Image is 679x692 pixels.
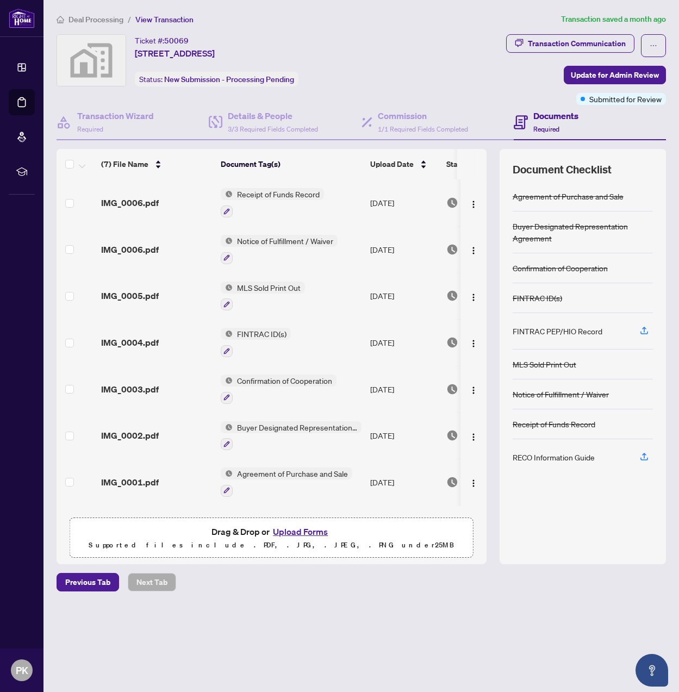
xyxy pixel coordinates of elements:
img: Document Status [446,476,458,488]
td: [DATE] [366,413,442,459]
button: Next Tab [128,573,176,591]
li: / [128,13,131,26]
td: [DATE] [366,366,442,413]
span: IMG_0002.pdf [101,429,159,442]
td: [DATE] [366,179,442,226]
h4: Details & People [228,109,318,122]
td: [DATE] [366,226,442,273]
span: Submitted for Review [589,93,662,105]
button: Previous Tab [57,573,119,591]
div: Notice of Fulfillment / Waiver [513,388,609,400]
img: svg%3e [57,35,126,86]
span: Deal Processing [68,15,123,24]
h4: Documents [533,109,578,122]
span: Agreement of Purchase and Sale [233,467,352,479]
span: Confirmation of Cooperation [233,375,337,386]
div: Buyer Designated Representation Agreement [513,220,653,244]
img: Logo [469,386,478,395]
span: home [57,16,64,23]
img: Status Icon [221,188,233,200]
div: FINTRAC ID(s) [513,292,562,304]
span: MLS Sold Print Out [233,282,305,294]
th: Upload Date [366,149,442,179]
span: 3/3 Required Fields Completed [228,125,318,133]
p: Supported files include .PDF, .JPG, .JPEG, .PNG under 25 MB [77,539,466,552]
img: Logo [469,246,478,255]
span: IMG_0004.pdf [101,336,159,349]
td: [DATE] [366,319,442,366]
span: (7) File Name [101,158,148,170]
span: FINTRAC ID(s) [233,328,291,340]
span: Drag & Drop or [211,525,331,539]
span: Notice of Fulfillment / Waiver [233,235,338,247]
img: Logo [469,339,478,348]
button: Open asap [636,654,668,687]
button: Logo [465,194,482,211]
button: Logo [465,381,482,398]
span: Drag & Drop orUpload FormsSupported files include .PDF, .JPG, .JPEG, .PNG under25MB [70,518,473,558]
button: Status IconFINTRAC ID(s) [221,328,291,357]
button: Status IconConfirmation of Cooperation [221,375,337,404]
span: IMG_0006.pdf [101,196,159,209]
th: Status [442,149,534,179]
img: Logo [469,200,478,209]
img: Document Status [446,429,458,441]
button: Logo [465,473,482,491]
img: Document Status [446,383,458,395]
button: Status IconBuyer Designated Representation Agreement [221,421,362,451]
div: Agreement of Purchase and Sale [513,190,624,202]
span: 50069 [164,36,189,46]
img: Logo [469,293,478,302]
button: Transaction Communication [506,34,634,53]
span: IMG_0005.pdf [101,289,159,302]
button: Logo [465,427,482,444]
img: Logo [469,479,478,488]
button: Status IconMLS Sold Print Out [221,282,305,311]
span: PK [16,663,28,678]
div: RECO Information Guide [513,451,595,463]
div: Transaction Communication [528,35,626,52]
img: Status Icon [221,328,233,340]
article: Transaction saved a month ago [561,13,666,26]
td: [DATE] [366,273,442,320]
div: MLS Sold Print Out [513,358,576,370]
span: IMG_0003.pdf [101,383,159,396]
span: IMG_0001.pdf [101,476,159,489]
th: Document Tag(s) [216,149,366,179]
span: [STREET_ADDRESS] [135,47,215,60]
button: Update for Admin Review [564,66,666,84]
span: Buyer Designated Representation Agreement [233,421,362,433]
h4: Commission [378,109,468,122]
span: View Transaction [135,15,194,24]
th: (7) File Name [97,149,216,179]
span: IMG_0006.pdf [101,243,159,256]
h4: Transaction Wizard [77,109,154,122]
div: FINTRAC PEP/HIO Record [513,325,602,337]
span: 1/1 Required Fields Completed [378,125,468,133]
button: Status IconReceipt of Funds Record [221,188,324,217]
span: Upload Date [370,158,414,170]
img: logo [9,8,35,28]
div: Status: [135,72,298,86]
div: Ticket #: [135,34,189,47]
div: Confirmation of Cooperation [513,262,608,274]
span: New Submission - Processing Pending [164,74,294,84]
button: Logo [465,241,482,258]
span: Previous Tab [65,573,110,591]
button: Upload Forms [270,525,331,539]
img: Document Status [446,336,458,348]
img: Status Icon [221,467,233,479]
button: Logo [465,334,482,351]
img: Status Icon [221,375,233,386]
img: Document Status [446,244,458,255]
button: Logo [465,287,482,304]
img: Document Status [446,197,458,209]
button: Status IconNotice of Fulfillment / Waiver [221,235,338,264]
span: Status [446,158,469,170]
button: Status IconAgreement of Purchase and Sale [221,467,352,497]
span: Receipt of Funds Record [233,188,324,200]
img: Status Icon [221,282,233,294]
img: Logo [469,433,478,441]
img: Document Status [446,290,458,302]
span: Required [533,125,559,133]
